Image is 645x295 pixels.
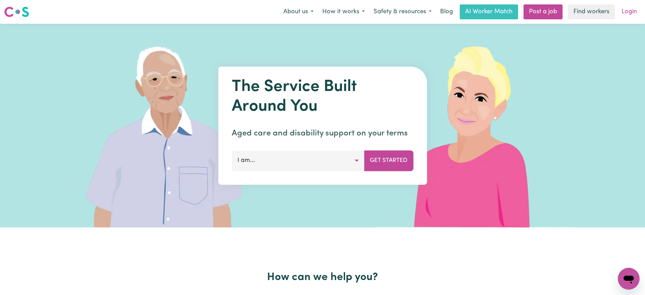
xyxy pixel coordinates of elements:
button: Get Started [364,150,413,171]
button: How it works [318,5,369,19]
h2: How can we help you? [103,271,543,284]
button: About us [279,5,318,19]
button: Safety & resources [369,5,436,19]
h1: The Service Built Around You [232,77,413,116]
a: Find workers [568,4,615,19]
a: Careseekers logo [4,4,29,20]
iframe: Button to launch messaging window [618,268,640,290]
button: I am... [232,150,364,171]
img: Careseekers logo [4,6,29,18]
a: Blog [436,4,457,19]
a: Post a job [524,4,563,19]
p: Aged care and disability support on your terms [232,127,413,140]
a: Login [618,4,641,19]
a: AI Worker Match [460,4,518,19]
